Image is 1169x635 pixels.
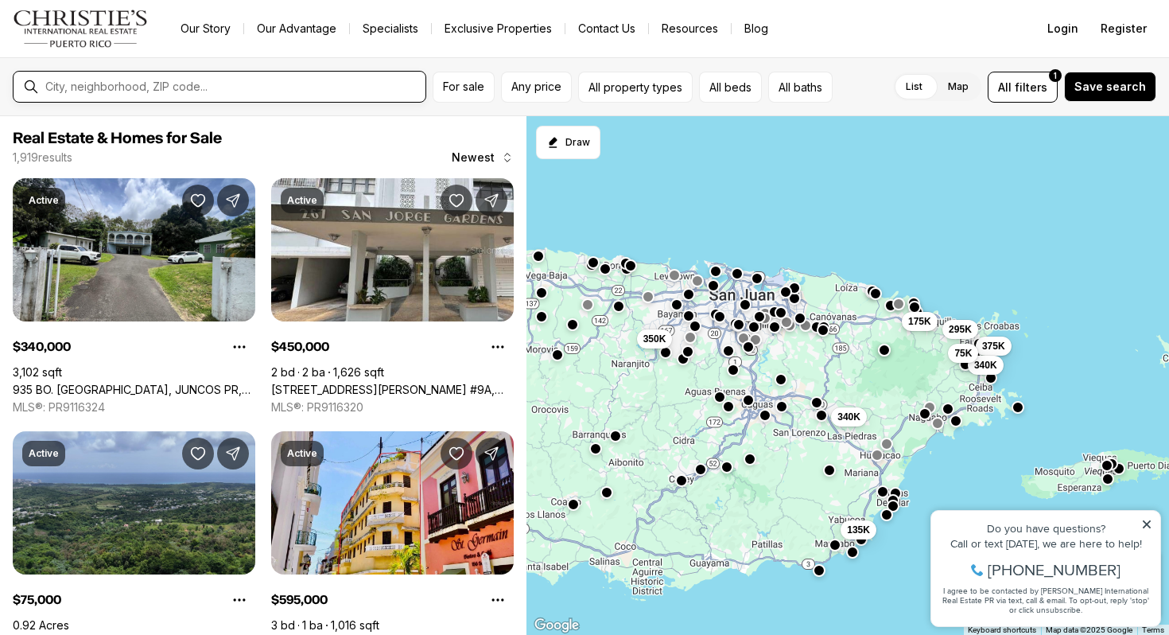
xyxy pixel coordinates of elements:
button: Register [1091,13,1156,45]
button: Allfilters1 [988,72,1058,103]
button: Share Property [217,438,249,469]
button: Save Property: Lot 5 CAMINO LOS BARROS [182,438,214,469]
span: filters [1015,79,1047,95]
label: Map [935,72,981,101]
span: 340K [974,359,997,372]
button: Newest [442,142,523,173]
button: 175K [902,311,938,330]
button: Share Property [217,185,249,216]
a: Our Story [168,18,243,40]
button: Share Property [476,185,507,216]
button: Login [1038,13,1088,45]
a: 267 SAN JORGE AVE. #9A, SAN JUAN PR, 00912 [271,383,514,397]
span: 75K [954,346,972,359]
button: Property options [482,584,514,616]
span: For sale [443,80,484,93]
a: 935 BO. CEIBA NORTE, JUNCOS PR, 00777 [13,383,255,397]
button: 75K [948,343,978,362]
img: logo [13,10,149,48]
button: For sale [433,72,495,103]
button: Contact Us [565,18,648,40]
button: 340K [831,407,867,427]
button: Start drawing [536,126,600,159]
span: 375K [982,340,1005,353]
button: All beds [699,72,762,103]
p: Active [29,194,59,207]
button: 295K [942,319,978,338]
a: Exclusive Properties [432,18,565,40]
span: 1 [1054,69,1057,82]
button: Property options [223,331,255,363]
span: All [998,79,1012,95]
button: Any price [501,72,572,103]
button: 375K [976,337,1012,356]
p: Active [287,194,317,207]
a: Our Advantage [244,18,349,40]
button: Save Property: 267 SAN JORGE AVE. #9A [441,185,472,216]
button: All property types [578,72,693,103]
button: 135K [841,520,876,540]
span: 350K [643,333,666,345]
div: Call or text [DATE], we are here to help! [17,51,230,62]
p: Active [287,447,317,460]
span: Login [1047,22,1078,35]
a: Specialists [350,18,431,40]
span: [PHONE_NUMBER] [65,75,198,91]
p: Active [29,447,59,460]
button: Save Property: 935 BO. CEIBA NORTE [182,185,214,216]
button: Save Property: 200 SOL ST. #PH-D1 [441,438,472,469]
span: 175K [908,314,931,327]
label: List [893,72,935,101]
button: Share Property [476,438,507,469]
span: I agree to be contacted by [PERSON_NAME] International Real Estate PR via text, call & email. To ... [20,98,227,128]
div: Do you have questions? [17,36,230,47]
span: 135K [847,524,870,536]
span: Newest [452,151,495,164]
span: 340K [837,411,860,423]
button: Save search [1064,72,1156,102]
button: Property options [482,331,514,363]
span: Any price [511,80,561,93]
p: 1,919 results [13,151,72,164]
button: All baths [768,72,833,103]
span: Real Estate & Homes for Sale [13,131,222,146]
a: Resources [649,18,731,40]
button: 340K [968,356,1004,375]
button: Property options [223,584,255,616]
a: Blog [732,18,781,40]
span: Save search [1074,80,1146,93]
button: 350K [636,329,672,349]
span: Register [1101,22,1147,35]
span: 295K [949,322,972,335]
